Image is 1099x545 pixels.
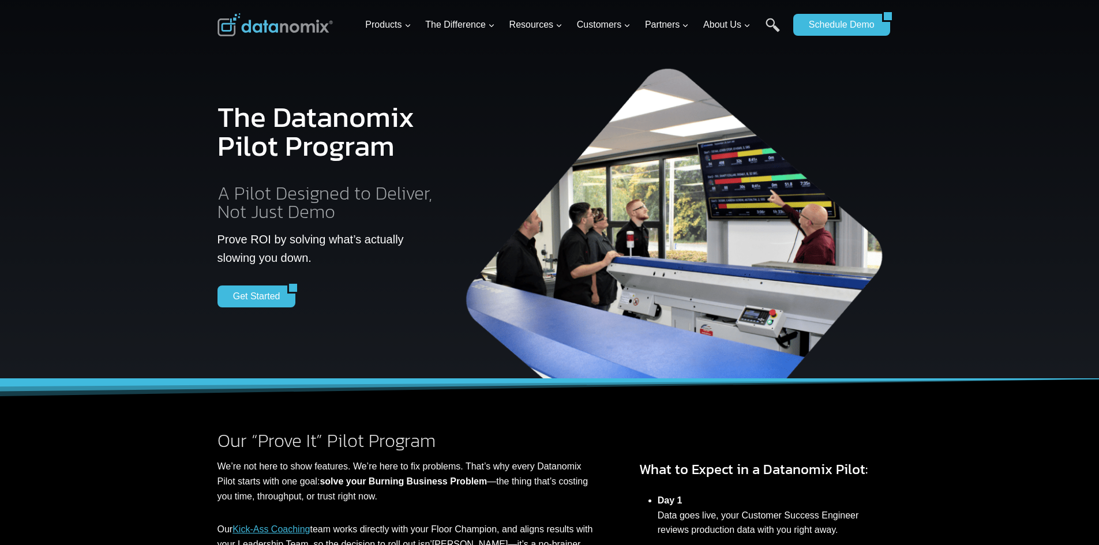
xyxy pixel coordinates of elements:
a: Kick-Ass Coaching [232,524,310,534]
h2: A Pilot Designed to Deliver, Not Just Demo [217,184,441,221]
a: Schedule Demo [793,14,882,36]
h3: What to Expect in a Datanomix Pilot: [639,459,882,480]
span: Resources [509,17,562,32]
span: Products [365,17,411,32]
span: Customers [577,17,631,32]
li: Data goes live, your Customer Success Engineer reviews production data with you right away. [658,487,882,543]
strong: Day 1 [658,495,682,505]
strong: solve your Burning Business Problem [320,476,487,486]
span: The Difference [425,17,495,32]
h1: The Datanomix Pilot Program [217,93,441,170]
span: Partners [645,17,689,32]
a: Search [766,18,780,44]
nav: Primary Navigation [361,6,787,44]
p: We’re not here to show features. We’re here to fix problems. That’s why every Datanomix Pilot sta... [217,459,593,503]
a: Get Started [217,285,288,307]
img: Datanomix [217,13,333,36]
h2: Our “Prove It” Pilot Program [217,431,593,450]
p: Prove ROI by solving what’s actually slowing you down. [217,230,441,267]
img: The Datanomix Production Monitoring Pilot Program [459,58,892,379]
span: About Us [703,17,751,32]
